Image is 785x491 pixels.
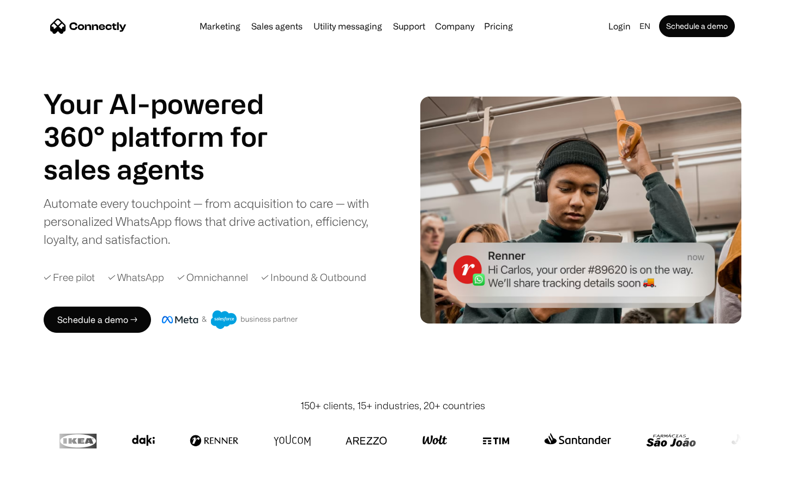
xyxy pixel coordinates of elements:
[635,19,657,34] div: en
[300,398,485,413] div: 150+ clients, 15+ industries, 20+ countries
[309,22,387,31] a: Utility messaging
[480,22,517,31] a: Pricing
[247,22,307,31] a: Sales agents
[261,270,366,285] div: ✓ Inbound & Outbound
[604,19,635,34] a: Login
[177,270,248,285] div: ✓ Omnichannel
[44,270,95,285] div: ✓ Free pilot
[44,194,387,248] div: Automate every touchpoint — from acquisition to care — with personalized WhatsApp flows that driv...
[44,153,294,185] h1: sales agents
[11,471,65,487] aside: Language selected: English
[432,19,478,34] div: Company
[44,153,294,185] div: carousel
[44,153,294,185] div: 1 of 4
[435,19,474,34] div: Company
[639,19,650,34] div: en
[22,472,65,487] ul: Language list
[108,270,164,285] div: ✓ WhatsApp
[659,15,735,37] a: Schedule a demo
[50,18,126,34] a: home
[389,22,430,31] a: Support
[195,22,245,31] a: Marketing
[162,310,298,329] img: Meta and Salesforce business partner badge.
[44,307,151,333] a: Schedule a demo →
[44,87,294,153] h1: Your AI-powered 360° platform for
